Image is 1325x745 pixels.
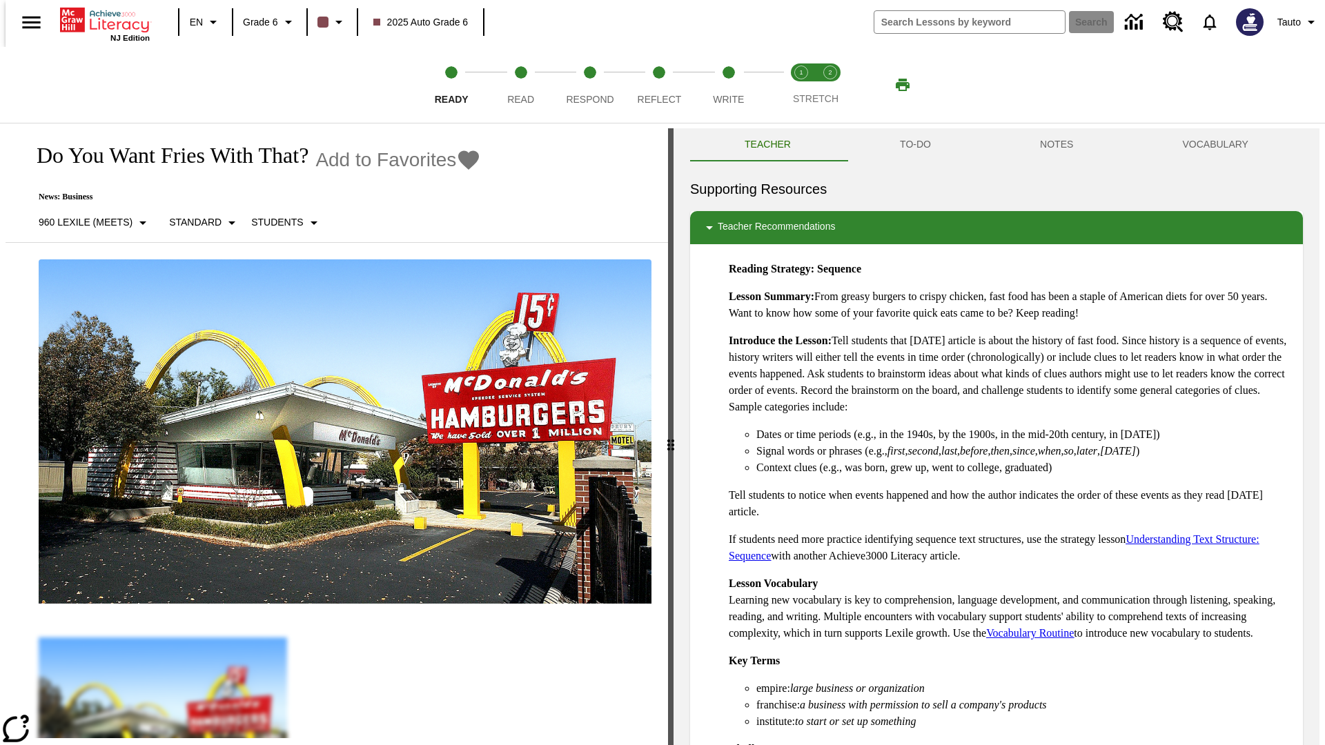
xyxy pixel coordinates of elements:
em: [DATE] [1100,445,1136,457]
img: Avatar [1236,8,1264,36]
button: Ready step 1 of 5 [411,47,491,123]
p: If students need more practice identifying sequence text structures, use the strategy lesson with... [729,531,1292,564]
span: Reflect [638,94,682,105]
span: Ready [435,94,469,105]
div: reading [6,128,668,738]
em: then [990,445,1010,457]
button: Select Student [246,210,327,235]
li: Signal words or phrases (e.g., , , , , , , , , , ) [756,443,1292,459]
text: 2 [828,69,832,76]
span: Respond [566,94,614,105]
div: Press Enter or Spacebar and then press right and left arrow keys to move the slider [668,128,674,745]
strong: Reading Strategy: [729,263,814,275]
em: second [908,445,939,457]
p: Tell students to notice when events happened and how the author indicates the order of these even... [729,487,1292,520]
input: search field [874,11,1065,33]
li: institute: [756,713,1292,730]
button: Stretch Read step 1 of 2 [781,47,821,123]
button: NOTES [985,128,1128,161]
h6: Supporting Resources [690,178,1303,200]
button: Language: EN, Select a language [184,10,228,34]
em: a business with permission to sell a company's products [800,699,1047,711]
button: TO-DO [845,128,985,161]
em: when [1038,445,1061,457]
p: News: Business [22,192,481,202]
em: so [1064,445,1074,457]
li: Context clues (e.g., was born, grew up, went to college, graduated) [756,459,1292,476]
button: Class color is dark brown. Change class color [312,10,353,34]
em: before [960,445,988,457]
strong: Lesson Summary: [729,290,814,302]
button: Stretch Respond step 2 of 2 [810,47,850,123]
button: Scaffolds, Standard [164,210,246,235]
text: 1 [799,69,803,76]
a: Vocabulary Routine [986,627,1074,639]
span: 2025 Auto Grade 6 [373,15,469,30]
div: activity [674,128,1319,745]
li: Dates or time periods (e.g., in the 1940s, by the 1900s, in the mid-20th century, in [DATE]) [756,426,1292,443]
button: Select a new avatar [1228,4,1272,40]
p: Teacher Recommendations [718,219,835,236]
h1: Do You Want Fries With That? [22,143,308,168]
span: STRETCH [793,93,838,104]
span: NJ Edition [110,34,150,42]
a: Notifications [1192,4,1228,40]
div: Instructional Panel Tabs [690,128,1303,161]
div: Home [60,5,150,42]
button: Select Lexile, 960 Lexile (Meets) [33,210,157,235]
em: first [887,445,905,457]
button: Grade: Grade 6, Select a grade [237,10,302,34]
em: later [1077,445,1097,457]
strong: Sequence [817,263,861,275]
button: VOCABULARY [1128,128,1303,161]
button: Print [881,72,925,97]
img: One of the first McDonald's stores, with the iconic red sign and golden arches. [39,259,651,604]
span: EN [190,15,203,30]
button: Reflect step 4 of 5 [619,47,699,123]
p: Students [251,215,303,230]
li: franchise: [756,697,1292,713]
button: Teacher [690,128,845,161]
button: Write step 5 of 5 [689,47,769,123]
button: Read step 2 of 5 [480,47,560,123]
strong: Introduce the Lesson: [729,335,832,346]
a: Resource Center, Will open in new tab [1155,3,1192,41]
p: 960 Lexile (Meets) [39,215,132,230]
span: Read [507,94,534,105]
span: Grade 6 [243,15,278,30]
strong: Lesson Vocabulary [729,577,818,589]
span: Add to Favorites [315,149,456,171]
div: Teacher Recommendations [690,211,1303,244]
strong: Key Terms [729,655,780,666]
p: Tell students that [DATE] article is about the history of fast food. Since history is a sequence ... [729,332,1292,415]
button: Open side menu [11,2,52,43]
em: large business or organization [790,682,925,694]
a: Data Center [1117,3,1155,41]
li: empire: [756,680,1292,697]
p: Learning new vocabulary is key to comprehension, language development, and communication through ... [729,575,1292,642]
p: From greasy burgers to crispy chicken, fast food has been a staple of American diets for over 50 ... [729,288,1292,321]
p: Standard [169,215,222,230]
a: Understanding Text Structure: Sequence [729,533,1259,562]
span: Tauto [1277,15,1301,30]
em: since [1012,445,1035,457]
button: Profile/Settings [1272,10,1325,34]
span: Write [713,94,744,105]
button: Add to Favorites - Do You Want Fries With That? [315,148,481,172]
button: Respond step 3 of 5 [550,47,630,123]
em: last [941,445,957,457]
em: to start or set up something [795,715,916,727]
